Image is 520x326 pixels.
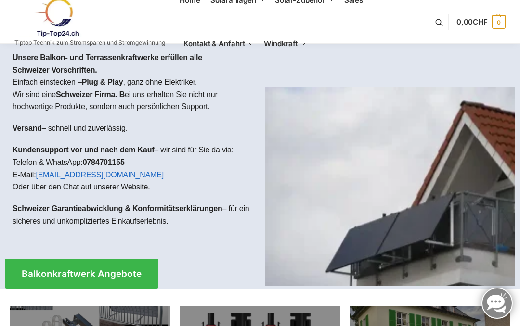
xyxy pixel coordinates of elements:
img: Home 1 [265,87,515,286]
span: 0 [492,15,506,29]
span: Balkonkraftwerk Angebote [22,269,142,278]
div: Einfach einstecken – , ganz ohne Elektriker. [5,44,260,244]
p: – schnell und zuverlässig. [13,122,252,135]
a: Kontakt & Anfahrt [180,22,258,65]
strong: Schweizer Firma. B [56,90,125,99]
a: [EMAIL_ADDRESS][DOMAIN_NAME] [36,171,164,179]
p: Tiptop Technik zum Stromsparen und Stromgewinnung [14,40,165,46]
a: Balkonkraftwerk Angebote [5,259,158,289]
span: Kontakt & Anfahrt [183,39,245,48]
span: Windkraft [264,39,298,48]
strong: Plug & Play [82,78,123,86]
p: – für ein sicheres und unkompliziertes Einkaufserlebnis. [13,202,252,227]
span: 0,00 [456,17,488,26]
strong: Kundensupport vor und nach dem Kauf [13,146,154,154]
strong: Unsere Balkon- und Terrassenkraftwerke erfüllen alle Schweizer Vorschriften. [13,53,202,74]
p: – wir sind für Sie da via: Telefon & WhatsApp: E-Mail: Oder über den Chat auf unserer Website. [13,144,252,193]
strong: Schweizer Garantieabwicklung & Konformitätserklärungen [13,204,222,213]
a: Windkraft [260,22,311,65]
strong: Versand [13,124,42,132]
a: 0,00CHF 0 [456,8,506,37]
span: CHF [473,17,488,26]
strong: 0784701155 [83,158,125,166]
p: Wir sind eine ei uns erhalten Sie nicht nur hochwertige Produkte, sondern auch persönlichen Support. [13,88,252,113]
